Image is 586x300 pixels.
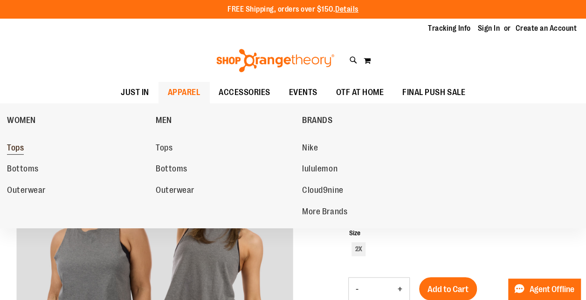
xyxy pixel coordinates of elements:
[349,229,360,237] span: Size
[336,82,384,103] span: OTF AT HOME
[156,164,187,176] span: Bottoms
[516,23,577,34] a: Create an Account
[289,82,317,103] span: EVENTS
[7,116,36,127] span: WOMEN
[478,23,500,34] a: Sign In
[302,207,347,218] span: More Brands
[508,279,580,300] button: Agent Offline
[402,82,465,103] span: FINAL PUSH SALE
[228,4,358,15] p: FREE Shipping, orders over $150.
[7,143,24,155] span: Tops
[219,82,270,103] span: ACCESSORIES
[156,116,172,127] span: MEN
[121,82,149,103] span: JUST IN
[530,285,574,294] span: Agent Offline
[7,185,46,197] span: Outerwear
[302,164,338,176] span: lululemon
[302,143,318,155] span: Nike
[168,82,200,103] span: APPAREL
[428,23,471,34] a: Tracking Info
[7,164,39,176] span: Bottoms
[156,185,194,197] span: Outerwear
[215,49,336,72] img: Shop Orangetheory
[335,5,358,14] a: Details
[302,185,343,197] span: Cloud9nine
[352,242,365,256] div: 2X
[427,284,469,294] span: Add to Cart
[156,143,172,155] span: Tops
[302,116,332,127] span: BRANDS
